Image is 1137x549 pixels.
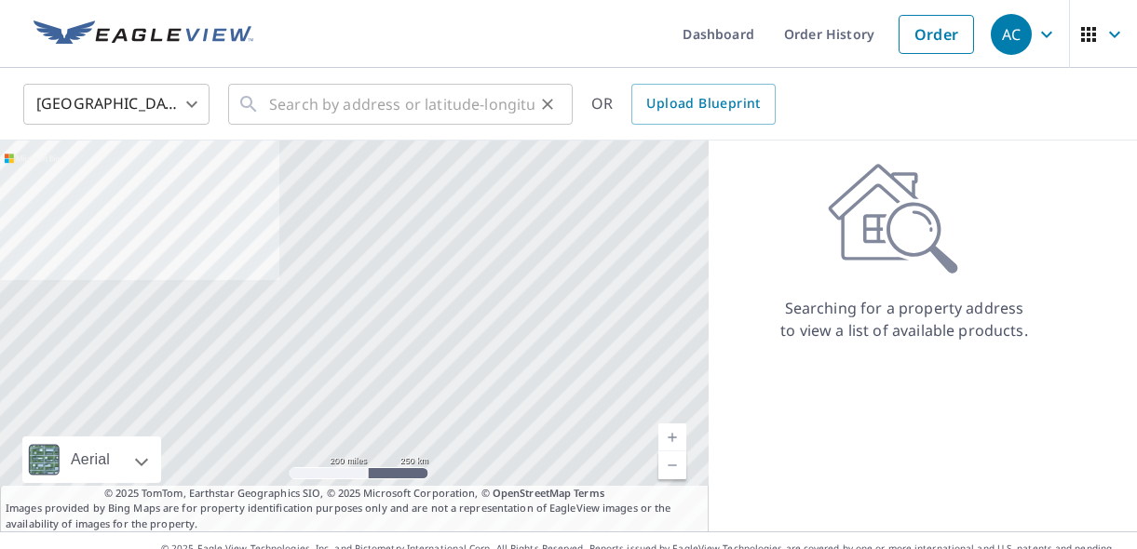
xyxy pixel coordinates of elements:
[631,84,775,125] a: Upload Blueprint
[591,84,776,125] div: OR
[34,20,253,48] img: EV Logo
[493,486,571,500] a: OpenStreetMap
[535,91,561,117] button: Clear
[991,14,1032,55] div: AC
[22,436,161,483] div: Aerial
[646,92,760,115] span: Upload Blueprint
[269,78,535,130] input: Search by address or latitude-longitude
[658,451,686,479] a: Current Level 5, Zoom Out
[65,436,115,483] div: Aerial
[658,423,686,451] a: Current Level 5, Zoom In
[23,78,210,130] div: [GEOGRAPHIC_DATA]
[779,297,1029,341] p: Searching for a property address to view a list of available products.
[574,486,604,500] a: Terms
[104,486,604,502] span: © 2025 TomTom, Earthstar Geographics SIO, © 2025 Microsoft Corporation, ©
[899,15,974,54] a: Order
